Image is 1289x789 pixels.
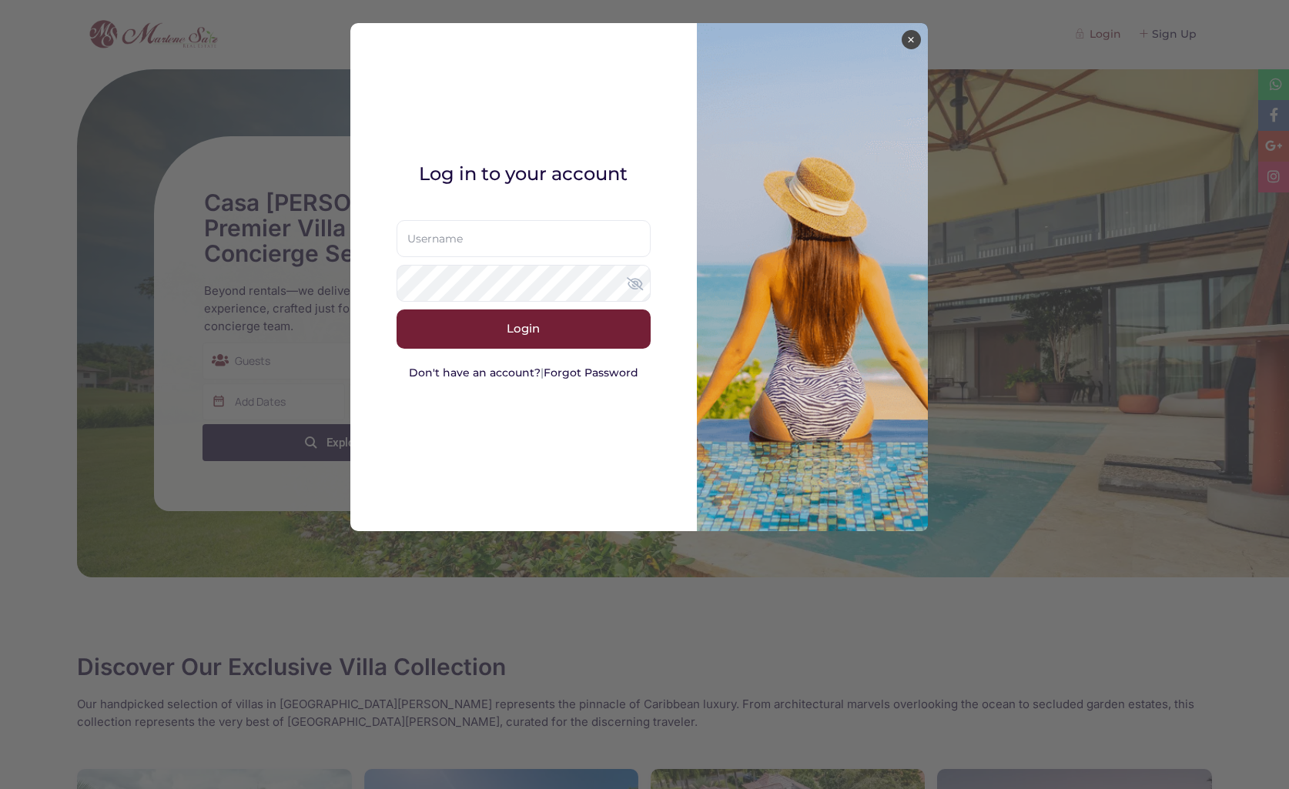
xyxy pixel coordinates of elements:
a: Forgot Password [544,366,638,379]
a: Don't have an account? [409,366,541,379]
button: Login [397,309,651,348]
input: Username [397,220,651,257]
div: | [397,364,651,381]
button: × [902,30,921,49]
h2: Log in to your account [408,162,639,186]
